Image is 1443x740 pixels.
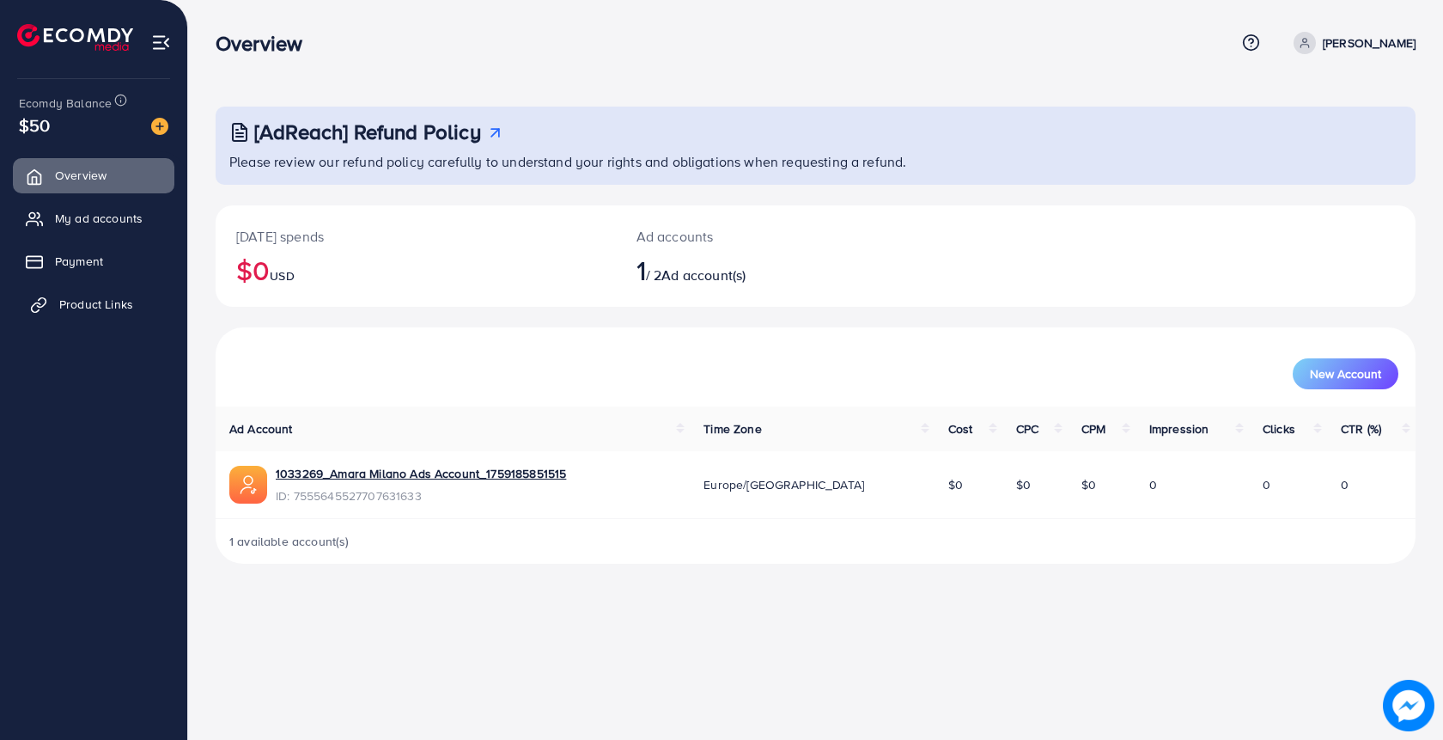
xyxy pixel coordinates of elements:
span: Cost [948,420,973,437]
button: New Account [1293,358,1398,389]
span: $0 [948,476,963,493]
a: Overview [13,158,174,193]
span: Time Zone [703,420,761,437]
img: image [151,118,168,135]
a: Payment [13,244,174,278]
span: Payment [55,253,103,270]
span: 0 [1149,476,1157,493]
span: 1 [636,250,646,290]
span: CPC [1016,420,1038,437]
p: Please review our refund policy carefully to understand your rights and obligations when requesti... [229,151,1405,172]
span: $50 [19,113,50,138]
span: Overview [55,167,107,184]
img: menu [151,33,171,52]
p: [PERSON_NAME] [1323,33,1416,53]
span: CTR (%) [1341,420,1381,437]
span: Clicks [1263,420,1295,437]
span: 0 [1341,476,1349,493]
p: Ad accounts [636,226,895,247]
span: $0 [1081,476,1096,493]
span: 0 [1263,476,1270,493]
a: [PERSON_NAME] [1287,32,1416,54]
h2: / 2 [636,254,895,286]
span: USD [270,267,294,284]
h3: [AdReach] Refund Policy [254,119,481,144]
span: ID: 7555645527707631633 [276,487,566,505]
a: 1033269_Amara Milano Ads Account_1759185851515 [276,465,566,482]
span: My ad accounts [55,210,143,227]
h3: Overview [216,31,316,56]
p: [DATE] spends [236,226,595,247]
span: Ad Account [229,420,293,437]
span: Europe/[GEOGRAPHIC_DATA] [703,476,864,493]
img: image [1383,680,1434,731]
span: New Account [1310,368,1381,380]
span: Product Links [59,296,133,313]
a: My ad accounts [13,201,174,235]
span: Impression [1149,420,1209,437]
span: 1 available account(s) [229,533,350,550]
img: ic-ads-acc.e4c84228.svg [229,466,267,504]
a: Product Links [13,287,174,321]
h2: $0 [236,254,595,286]
span: $0 [1016,476,1031,493]
span: Ecomdy Balance [19,95,112,112]
span: Ad account(s) [661,266,746,284]
span: CPM [1081,420,1105,437]
img: logo [17,24,133,51]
